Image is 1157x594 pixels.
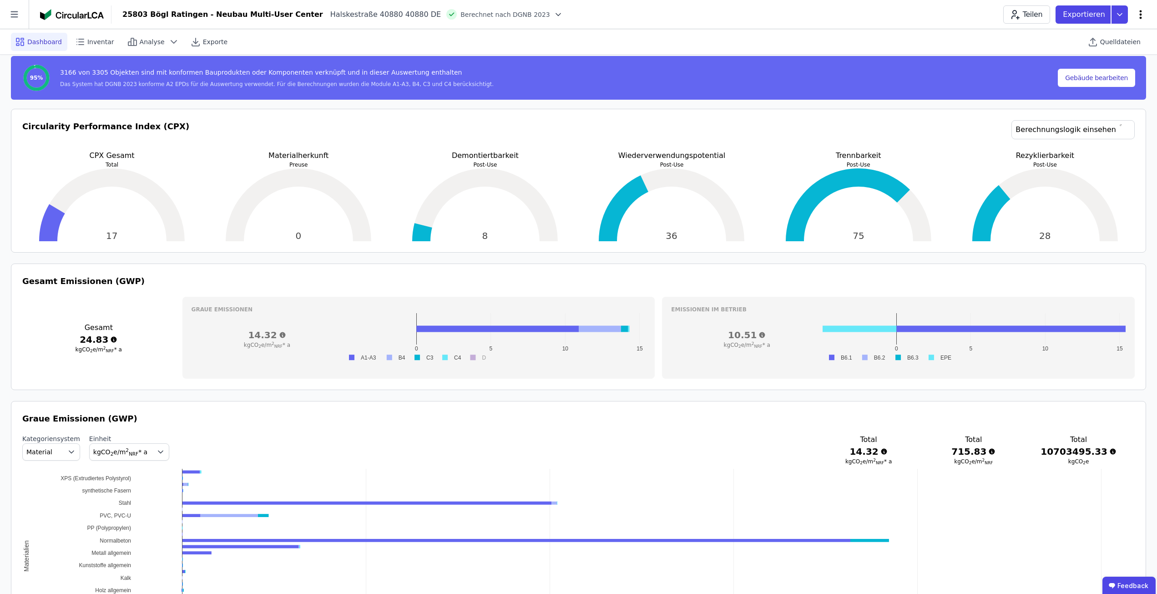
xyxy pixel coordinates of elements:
[192,329,343,341] h3: 14.32
[935,434,1011,445] h3: Total
[192,306,646,313] h3: Graue Emissionen
[969,461,972,465] sub: 2
[274,344,283,349] sub: NRF
[460,10,550,19] span: Berechnet nach DGNB 2023
[1100,37,1141,46] span: Quelldateien
[1003,5,1050,24] button: Teilen
[244,342,290,348] span: kgCO e/m * a
[982,458,985,462] sup: 2
[22,161,202,168] p: Total
[724,342,770,348] span: kgCO e/m * a
[955,161,1135,168] p: Post-Use
[27,37,62,46] span: Dashboard
[671,329,823,341] h3: 10.51
[769,150,948,161] p: Trennbarkeit
[1068,458,1089,465] span: kgCO e
[87,37,114,46] span: Inventar
[129,451,138,457] sub: NRF
[106,349,114,353] sub: NRF
[395,150,575,161] p: Demontiertbarkeit
[738,344,741,349] sub: 2
[323,9,441,20] div: Halskestraße 40880 40880 DE
[89,434,169,443] label: Einheit
[60,68,494,81] div: 3166 von 3305 Objekten sind mit konformen Bauprodukten oder Komponenten verknüpft und in dieser A...
[30,74,43,81] span: 95%
[873,458,876,462] sup: 2
[954,458,993,465] span: kgCO e/m
[90,349,93,353] sub: 2
[111,451,114,457] sub: 2
[22,443,80,461] button: Material
[209,161,388,168] p: Preuse
[769,161,948,168] p: Post-Use
[26,447,52,457] span: Material
[985,461,993,465] sub: NRF
[1041,434,1117,445] h3: Total
[22,333,175,346] h3: 24.83
[1058,69,1135,87] button: Gebäude bearbeiten
[876,461,884,465] sub: NRF
[272,341,274,346] sup: 2
[60,81,494,88] div: Das System hat DGNB 2023 konforme A2 EPDs für die Auswertung verwendet. Für die Berechnungen wurd...
[93,448,147,456] span: kgCO e/m * a
[831,445,907,458] h3: 14.32
[103,346,106,350] sup: 2
[582,150,761,161] p: Wiederverwendungspotential
[845,458,892,465] span: kgCO e/m * a
[122,9,323,20] div: 25803 Bögl Ratingen - Neubau Multi-User Center
[203,37,227,46] span: Exporte
[860,461,863,465] sub: 2
[22,150,202,161] p: CPX Gesamt
[955,150,1135,161] p: Rezyklierbarkeit
[76,346,122,353] span: kgCO e/m * a
[1063,9,1107,20] p: Exportieren
[1041,445,1117,458] h3: 10703495.33
[140,37,165,46] span: Analyse
[831,434,907,445] h3: Total
[754,344,763,349] sub: NRF
[22,322,175,333] h3: Gesamt
[22,412,1135,425] h3: Graue Emissionen (GWP)
[1011,120,1135,139] a: Berechnungslogik einsehen
[1083,461,1086,465] sub: 2
[89,443,169,461] button: kgCO2e/m2NRF* a
[395,161,575,168] p: Post-Use
[752,341,754,346] sup: 2
[40,9,104,20] img: Concular
[209,150,388,161] p: Materialherkunft
[22,434,80,443] label: Kategoriensystem
[582,161,761,168] p: Post-Use
[935,445,1011,458] h3: 715.83
[126,447,129,453] sup: 2
[671,306,1126,313] h3: Emissionen im betrieb
[22,275,1135,288] h3: Gesamt Emissionen (GWP)
[22,120,189,150] h3: Circularity Performance Index (CPX)
[258,344,261,349] sub: 2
